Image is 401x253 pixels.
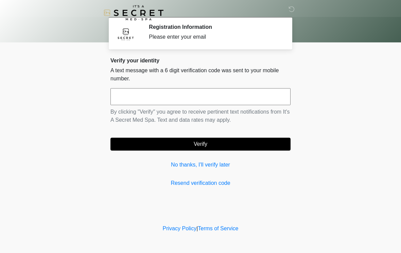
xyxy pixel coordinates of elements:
img: Agent Avatar [116,24,136,44]
h2: Verify your identity [110,57,291,64]
img: It's A Secret Med Spa Logo [104,5,163,20]
h2: Registration Information [149,24,280,30]
button: Verify [110,138,291,151]
a: Resend verification code [110,179,291,187]
div: Please enter your email [149,33,280,41]
a: Terms of Service [198,226,238,231]
a: No thanks, I'll verify later [110,161,291,169]
a: | [196,226,198,231]
p: By clicking "Verify" you agree to receive pertinent text notifications from It's A Secret Med Spa... [110,108,291,124]
a: Privacy Policy [163,226,197,231]
p: A text message with a 6 digit verification code was sent to your mobile number. [110,66,291,83]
